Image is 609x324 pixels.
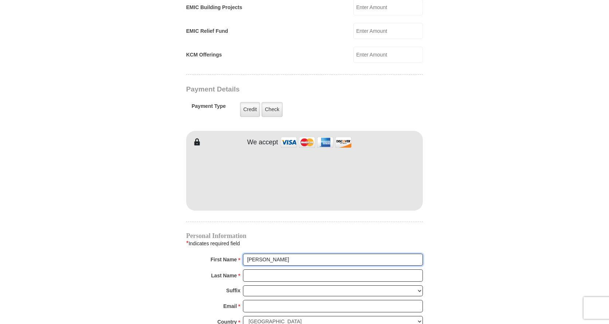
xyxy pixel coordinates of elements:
[186,233,423,239] h4: Personal Information
[247,138,278,147] h4: We accept
[223,301,237,311] strong: Email
[186,4,242,11] label: EMIC Building Projects
[280,134,353,150] img: credit cards accepted
[262,102,283,117] label: Check
[353,23,423,39] input: Enter Amount
[186,85,372,94] h3: Payment Details
[186,27,228,35] label: EMIC Relief Fund
[211,270,237,281] strong: Last Name
[186,239,423,248] div: Indicates required field
[353,47,423,63] input: Enter Amount
[186,51,222,59] label: KCM Offerings
[211,254,237,265] strong: First Name
[192,103,226,113] h5: Payment Type
[240,102,260,117] label: Credit
[226,285,240,296] strong: Suffix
